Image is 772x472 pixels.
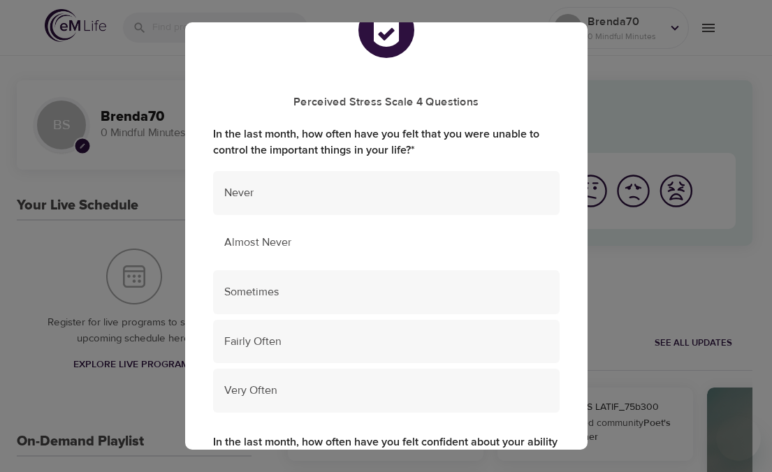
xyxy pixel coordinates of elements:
[213,95,560,110] h5: Perceived Stress Scale 4 Questions
[224,334,548,350] span: Fairly Often
[224,383,548,399] span: Very Often
[224,185,548,201] span: Never
[213,126,560,158] label: In the last month, how often have you felt that you were unable to control the important things i...
[213,434,560,466] label: In the last month, how often have you felt confident about your ability to handle your personal p...
[224,284,548,300] span: Sometimes
[224,235,548,251] span: Almost Never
